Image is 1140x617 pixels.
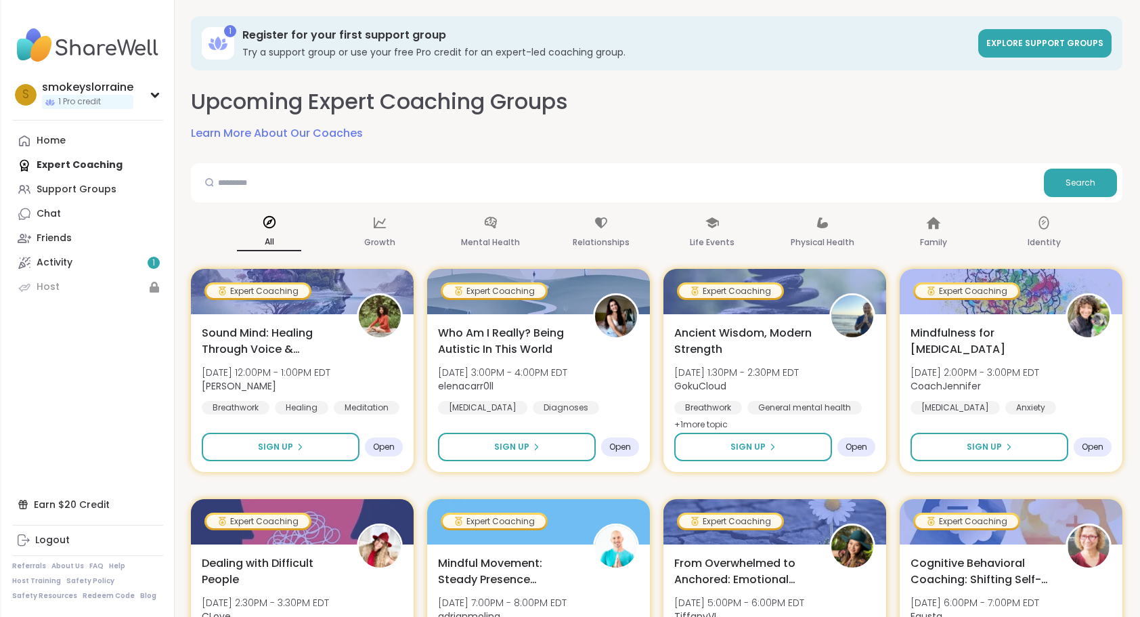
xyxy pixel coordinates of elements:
span: Ancient Wisdom, Modern Strength [674,325,814,358]
p: Life Events [690,234,735,251]
button: Sign Up [674,433,832,461]
div: Expert Coaching [443,284,546,298]
span: Sign Up [258,441,293,453]
img: TiffanyVL [831,526,873,568]
a: Safety Resources [12,591,77,601]
img: CoachJennifer [1068,295,1110,337]
button: Search [1044,169,1117,197]
div: Chat [37,207,61,221]
span: [DATE] 5:00PM - 6:00PM EDT [674,596,804,610]
span: Sign Up [494,441,529,453]
div: Healing [275,401,328,414]
p: All [237,234,301,251]
button: Sign Up [911,433,1068,461]
b: CoachJennifer [911,379,981,393]
span: Search [1066,177,1095,189]
span: [DATE] 2:30PM - 3:30PM EDT [202,596,329,610]
h3: Try a support group or use your free Pro credit for an expert-led coaching group. [242,45,970,59]
img: Fausta [1068,526,1110,568]
a: Learn More About Our Coaches [191,125,363,142]
div: [MEDICAL_DATA] [438,401,527,414]
div: Expert Coaching [443,515,546,528]
a: Support Groups [12,177,163,202]
div: Expert Coaching [679,515,782,528]
span: [DATE] 7:00PM - 8:00PM EDT [438,596,567,610]
div: Home [37,134,66,148]
div: Expert Coaching [915,515,1018,528]
img: elenacarr0ll [595,295,637,337]
span: Sound Mind: Healing Through Voice & Vibration [202,325,342,358]
a: Help [109,561,125,571]
p: Physical Health [791,234,854,251]
div: [MEDICAL_DATA] [911,401,1000,414]
div: Support Groups [37,183,116,196]
span: 1 Pro credit [58,96,101,108]
a: Redeem Code [83,591,135,601]
span: Mindfulness for [MEDICAL_DATA] [911,325,1051,358]
div: Breathwork [674,401,742,414]
span: Who Am I Really? Being Autistic In This World [438,325,578,358]
div: Diagnoses [533,401,599,414]
p: Growth [364,234,395,251]
a: Activity1 [12,251,163,275]
p: Mental Health [461,234,520,251]
span: Explore support groups [986,37,1103,49]
div: Activity [37,256,72,270]
span: [DATE] 12:00PM - 1:00PM EDT [202,366,330,379]
img: GokuCloud [831,295,873,337]
div: Friends [37,232,72,245]
a: FAQ [89,561,104,571]
button: Sign Up [202,433,359,461]
a: Chat [12,202,163,226]
div: 1 [224,25,236,37]
span: Sign Up [967,441,1002,453]
a: Explore support groups [978,29,1112,58]
a: Home [12,129,163,153]
span: From Overwhelmed to Anchored: Emotional Regulation [674,555,814,588]
span: [DATE] 1:30PM - 2:30PM EDT [674,366,799,379]
span: Dealing with Difficult People [202,555,342,588]
div: Breathwork [202,401,269,414]
a: Blog [140,591,156,601]
span: Mindful Movement: Steady Presence Through Yoga [438,555,578,588]
a: Host Training [12,576,61,586]
div: General mental health [747,401,862,414]
span: Open [1082,442,1103,452]
span: [DATE] 3:00PM - 4:00PM EDT [438,366,567,379]
div: Meditation [334,401,399,414]
b: GokuCloud [674,379,726,393]
div: Anxiety [1005,401,1056,414]
a: Logout [12,528,163,553]
b: elenacarr0ll [438,379,494,393]
div: Logout [35,534,70,547]
a: Safety Policy [66,576,114,586]
span: Cognitive Behavioral Coaching: Shifting Self-Talk [911,555,1051,588]
div: Expert Coaching [679,284,782,298]
a: Host [12,275,163,299]
p: Relationships [573,234,630,251]
div: Earn $20 Credit [12,492,163,517]
p: Identity [1028,234,1061,251]
span: Sign Up [730,441,766,453]
span: 1 [152,257,155,269]
span: [DATE] 6:00PM - 7:00PM EDT [911,596,1039,610]
img: adrianmolina [595,526,637,568]
span: s [22,86,29,104]
a: Referrals [12,561,46,571]
img: Joana_Ayala [359,295,401,337]
span: Open [609,442,631,452]
span: Open [373,442,395,452]
img: CLove [359,526,401,568]
b: [PERSON_NAME] [202,379,276,393]
img: ShareWell Nav Logo [12,22,163,69]
div: Host [37,280,60,294]
a: About Us [51,561,84,571]
h2: Upcoming Expert Coaching Groups [191,87,568,117]
div: smokeyslorraine [42,80,133,95]
h3: Register for your first support group [242,28,970,43]
div: Expert Coaching [915,284,1018,298]
span: [DATE] 2:00PM - 3:00PM EDT [911,366,1039,379]
p: Family [920,234,947,251]
a: Friends [12,226,163,251]
div: Expert Coaching [206,515,309,528]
